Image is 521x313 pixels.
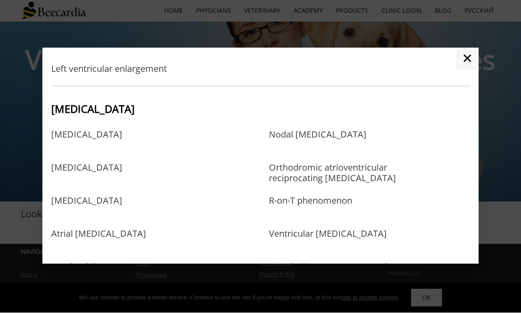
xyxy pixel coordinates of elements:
a: R-on-T phenomenon [269,196,352,224]
a: ✕ [456,48,479,70]
a: [MEDICAL_DATA] [51,163,122,191]
a: [MEDICAL_DATA] [51,196,122,224]
a: Ventricular [MEDICAL_DATA] [269,229,387,257]
a: Nodal [MEDICAL_DATA] [269,130,366,158]
a: Focal atrial [MEDICAL_DATA] [51,262,169,291]
a: Atrial [MEDICAL_DATA] [51,229,146,257]
span: [MEDICAL_DATA] [51,102,135,116]
a: [MEDICAL_DATA] [51,130,122,158]
a: Orthodromic atrioventricular reciprocating [MEDICAL_DATA] [269,163,413,191]
a: Ventricular premature complexes [269,262,406,291]
a: Left ventricular enlargement [51,64,167,75]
